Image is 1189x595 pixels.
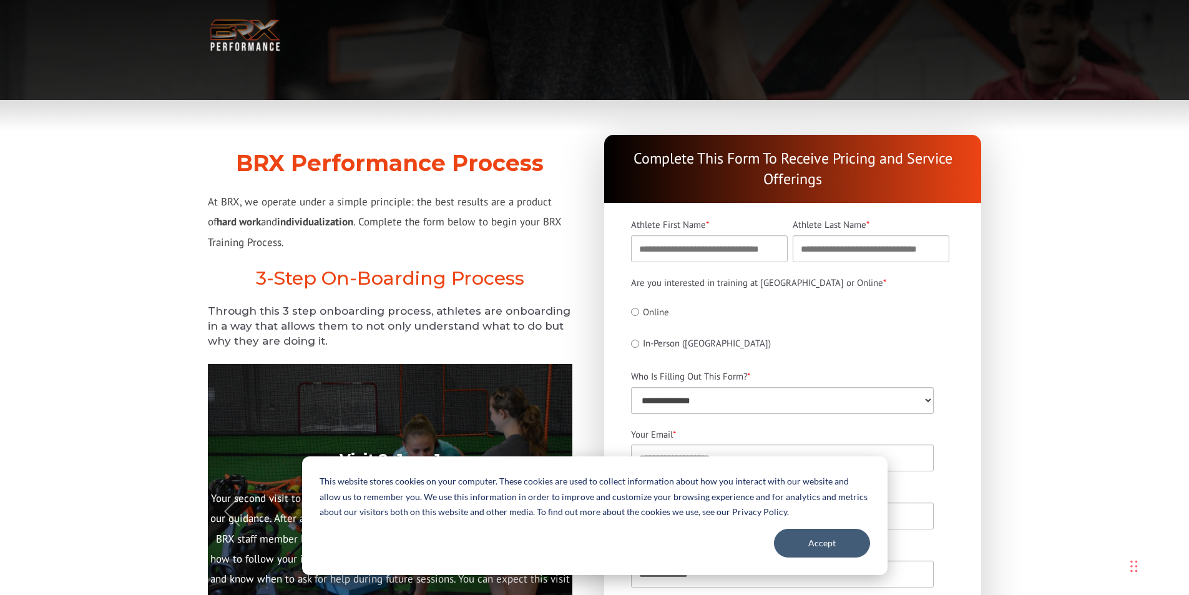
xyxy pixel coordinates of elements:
[631,340,639,348] input: In-Person ([GEOGRAPHIC_DATA])
[208,215,561,248] span: . Complete the form below to begin your BRX Training Process.
[1130,548,1138,585] div: Drag
[631,370,747,382] span: Who Is Filling Out This Form?
[261,215,277,229] span: and
[340,450,441,468] strong: Visit 2: 1-on-1
[631,277,883,288] span: Are you interested in training at [GEOGRAPHIC_DATA] or Online
[631,219,706,230] span: Athlete First Name
[631,308,639,316] input: Online
[208,304,572,348] h5: Through this 3 step onboarding process, athletes are onboarding in a way that allows them to not ...
[643,306,669,318] span: Online
[208,195,552,229] span: At BRX, we operate under a simple principle: the best results are a product of
[277,215,353,229] strong: individualization
[774,529,870,558] button: Accept
[631,428,673,440] span: Your Email
[793,219,866,230] span: Athlete Last Name
[217,215,261,229] strong: hard work
[208,150,572,177] h2: BRX Performance Process
[643,337,771,349] span: In-Person ([GEOGRAPHIC_DATA])
[320,474,870,520] p: This website stores cookies on your computer. These cookies are used to collect information about...
[302,456,888,575] div: Cookie banner
[1012,460,1189,595] iframe: Chat Widget
[208,267,572,290] h2: 3-Step On-Boarding Process
[604,135,981,203] div: Complete This Form To Receive Pricing and Service Offerings
[208,16,283,54] img: BRX Transparent Logo-2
